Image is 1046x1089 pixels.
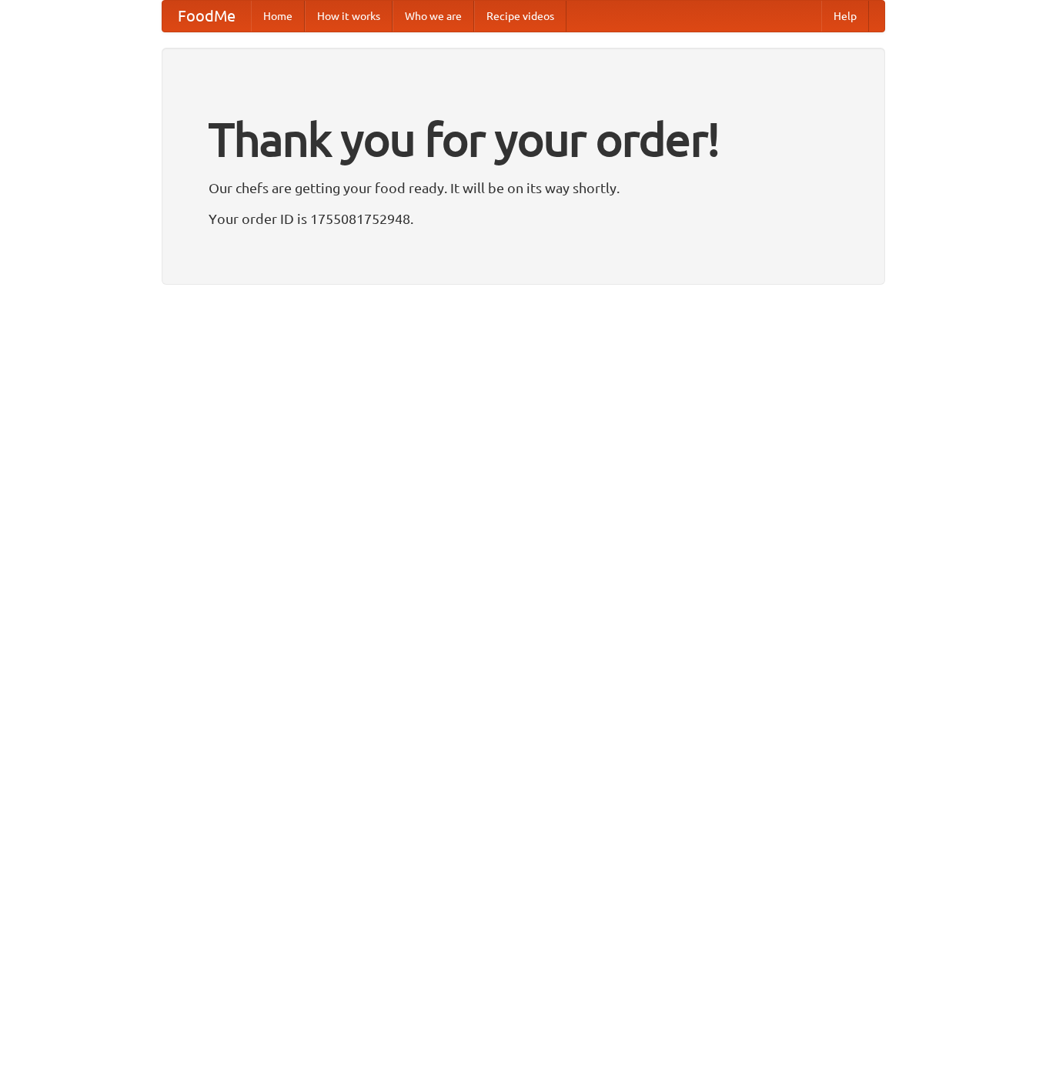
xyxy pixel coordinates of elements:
a: Help [821,1,869,32]
a: Home [251,1,305,32]
a: How it works [305,1,393,32]
h1: Thank you for your order! [209,102,838,176]
p: Your order ID is 1755081752948. [209,207,838,230]
a: Recipe videos [474,1,566,32]
p: Our chefs are getting your food ready. It will be on its way shortly. [209,176,838,199]
a: FoodMe [162,1,251,32]
a: Who we are [393,1,474,32]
